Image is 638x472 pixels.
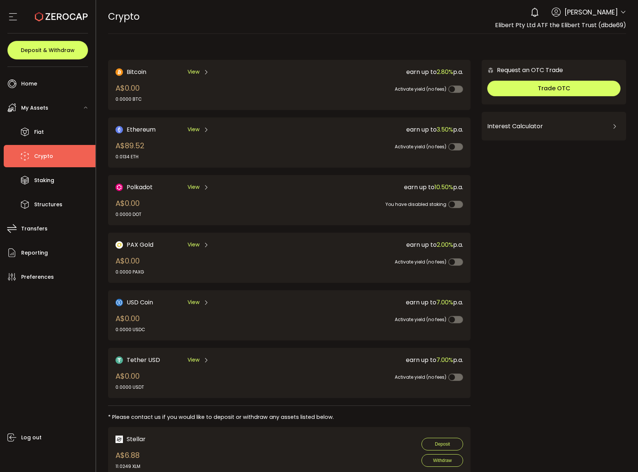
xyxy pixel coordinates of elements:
span: Reporting [21,248,48,258]
div: Request an OTC Trade [482,65,563,75]
span: Activate yield (no fees) [395,143,446,150]
span: Trade OTC [538,84,570,93]
div: earn up to p.a. [287,125,463,134]
span: You have disabled staking [385,201,446,207]
span: Tether USD [127,355,160,365]
div: 0.0134 ETH [115,153,144,160]
span: 7.00% [436,356,453,364]
div: A$0.00 [115,371,144,391]
span: Bitcoin [127,67,146,77]
div: A$0.00 [115,198,141,218]
span: Home [21,78,37,89]
img: Ethereum [115,126,123,133]
span: 2.00% [437,240,453,249]
div: 0.0000 BTC [115,96,142,103]
div: * Please contact us if you would like to deposit or withdraw any assets listed below. [108,413,471,421]
span: Activate yield (no fees) [395,259,446,265]
span: Log out [21,432,42,443]
div: A$0.00 [115,255,144,275]
img: Tether USD [115,356,123,364]
span: Activate yield (no fees) [395,86,446,92]
div: A$0.00 [115,313,145,333]
span: 7.00% [436,298,453,307]
div: earn up to p.a. [287,67,463,77]
img: xlm_portfolio.png [115,436,123,443]
span: Withdraw [433,458,452,463]
div: 0.0000 DOT [115,211,141,218]
button: Deposit & Withdraw [7,41,88,59]
span: 3.50% [437,125,453,134]
div: 0.0000 USDT [115,384,144,391]
img: PAX Gold [115,241,123,249]
div: Interest Calculator [487,117,621,135]
span: My Assets [21,103,48,113]
span: Crypto [108,10,140,23]
span: View [188,241,199,249]
span: Transfers [21,223,48,234]
div: 0.0000 PAXG [115,269,144,275]
div: 0.0000 USDC [115,326,145,333]
span: 2.80% [437,68,453,76]
span: 10.50% [434,183,453,191]
span: [PERSON_NAME] [564,7,618,17]
div: earn up to p.a. [287,355,463,365]
span: Deposit & Withdraw [21,48,75,53]
button: Trade OTC [487,81,621,96]
span: USD Coin [127,298,153,307]
span: Activate yield (no fees) [395,316,446,323]
span: Structures [34,199,62,210]
div: earn up to p.a. [287,298,463,307]
span: Crypto [34,151,53,162]
span: View [188,126,199,133]
div: A$0.00 [115,83,142,103]
span: PAX Gold [127,240,153,249]
span: Elibert Pty Ltd ATF the Elibert Trust (dbde69) [495,21,626,29]
img: DOT [115,184,123,191]
button: Withdraw [421,454,463,467]
span: View [188,298,199,306]
div: A$6.88 [115,450,140,470]
span: Activate yield (no fees) [395,374,446,380]
button: Deposit [421,438,463,450]
span: View [188,68,199,76]
span: View [188,183,199,191]
span: Stellar [127,434,146,444]
span: Polkadot [127,182,153,192]
span: View [188,356,199,364]
div: earn up to p.a. [287,182,463,192]
iframe: Chat Widget [601,436,638,472]
img: 6nGpN7MZ9FLuBP83NiajKbTRY4UzlzQtBKtCrLLspmCkSvCZHBKvY3NxgQaT5JnOQREvtQ257bXeeSTueZfAPizblJ+Fe8JwA... [487,67,494,74]
div: earn up to p.a. [287,240,463,249]
span: Deposit [435,442,450,447]
div: 11.0249 XLM [115,463,140,470]
span: Preferences [21,272,54,282]
span: Fiat [34,127,44,138]
img: USD Coin [115,299,123,306]
div: A$89.52 [115,140,144,160]
span: Staking [34,175,54,186]
span: Ethereum [127,125,156,134]
img: Bitcoin [115,68,123,76]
